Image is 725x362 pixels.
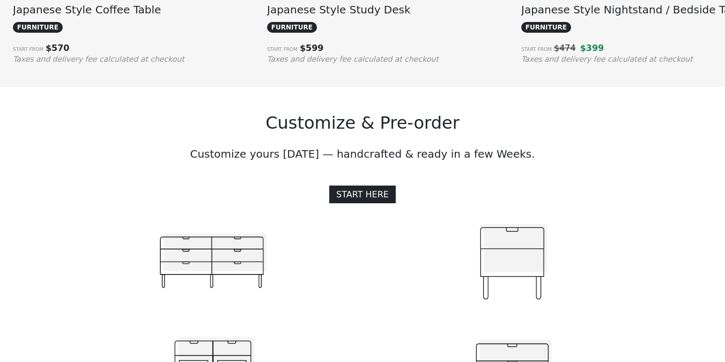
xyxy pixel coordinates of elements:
[267,55,439,63] small: Taxes and delivery fee calculated at checkout
[13,55,184,63] small: Taxes and delivery fee calculated at checkout
[554,43,576,53] s: $ 474
[13,47,43,52] small: Start from
[458,210,566,317] img: Bedside Table
[521,55,693,63] small: Taxes and delivery fee calculated at checkout
[267,22,317,33] span: FURNITURE
[13,3,254,16] h5: Japanese Style Coffee Table
[159,210,267,315] img: 6-drawer Dresser
[521,22,571,33] span: FURNITURE
[46,43,70,53] span: $ 570
[267,3,508,16] h5: Japanese Style Study Desk
[521,47,552,52] small: Start from
[13,22,63,33] span: FURNITURE
[63,146,662,162] p: Customize yours [DATE] — handcrafted & ready in a few Weeks.
[329,186,396,203] a: START HERE
[159,210,267,317] a: 6-drawer Dresser
[267,47,298,52] small: Start from
[580,43,604,53] span: $ 399
[63,113,662,133] h2: Customize & Pre-order
[300,43,324,53] span: $ 599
